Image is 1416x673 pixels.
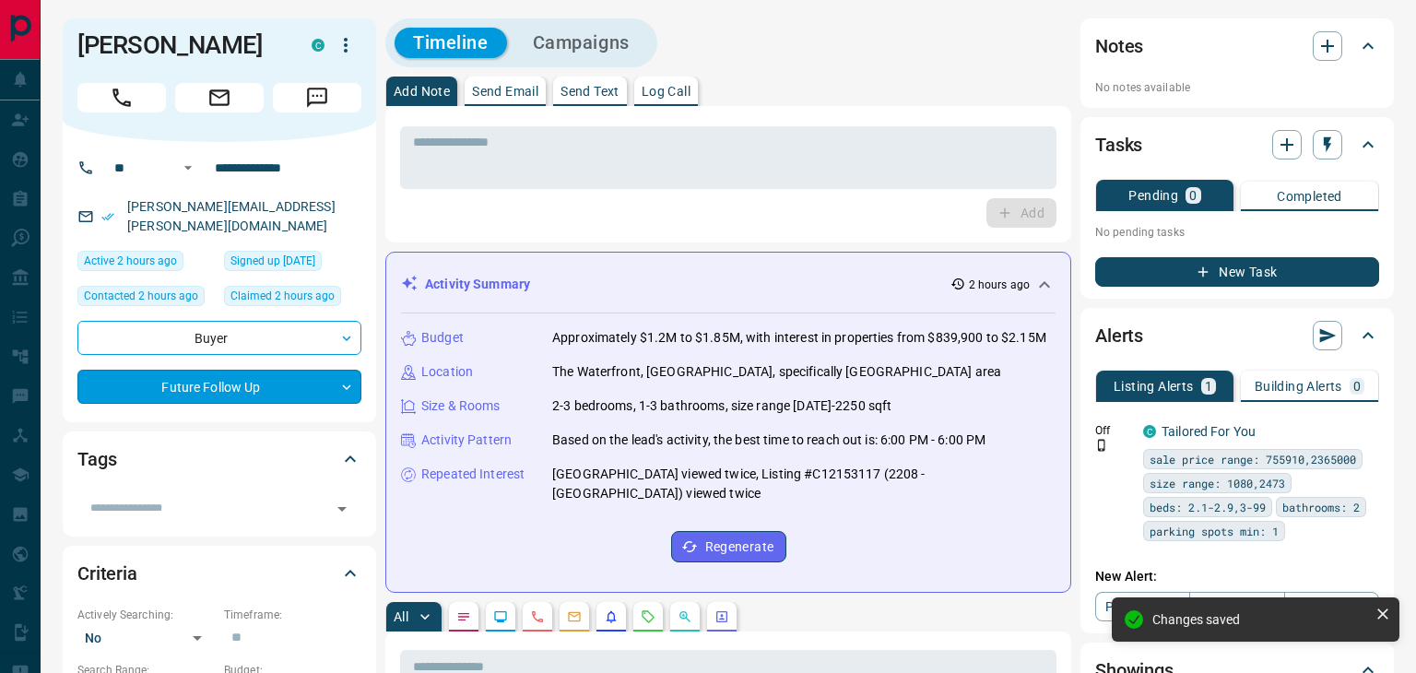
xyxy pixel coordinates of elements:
[1095,123,1379,167] div: Tasks
[101,210,114,223] svg: Email Verified
[84,287,198,305] span: Contacted 2 hours ago
[1143,425,1156,438] div: condos.ca
[1095,130,1142,159] h2: Tasks
[77,286,215,312] div: Sun Oct 12 2025
[77,551,361,596] div: Criteria
[714,609,729,624] svg: Agent Actions
[671,531,786,562] button: Regenerate
[1095,321,1143,350] h2: Alerts
[1095,439,1108,452] svg: Push Notification Only
[312,39,324,52] div: condos.ca
[84,252,177,270] span: Active 2 hours ago
[421,362,473,382] p: Location
[224,251,361,277] div: Sun May 04 2025
[552,396,891,416] p: 2-3 bedrooms, 1-3 bathrooms, size range [DATE]-2250 sqft
[1277,190,1342,203] p: Completed
[552,362,1001,382] p: The Waterfront, [GEOGRAPHIC_DATA], specifically [GEOGRAPHIC_DATA] area
[1255,380,1342,393] p: Building Alerts
[230,252,315,270] span: Signed up [DATE]
[175,83,264,112] span: Email
[567,609,582,624] svg: Emails
[395,28,507,58] button: Timeline
[969,277,1030,293] p: 2 hours ago
[1095,24,1379,68] div: Notes
[678,609,692,624] svg: Opportunities
[1095,79,1379,96] p: No notes available
[472,85,538,98] p: Send Email
[230,287,335,305] span: Claimed 2 hours ago
[456,609,471,624] svg: Notes
[421,465,525,484] p: Repeated Interest
[1095,592,1190,621] a: Property
[1095,313,1379,358] div: Alerts
[1095,31,1143,61] h2: Notes
[394,610,408,623] p: All
[77,559,137,588] h2: Criteria
[552,431,985,450] p: Based on the lead's activity, the best time to reach out is: 6:00 PM - 6:00 PM
[514,28,648,58] button: Campaigns
[560,85,619,98] p: Send Text
[641,609,655,624] svg: Requests
[1150,498,1266,516] span: beds: 2.1-2.9,3-99
[1150,450,1356,468] span: sale price range: 755910,2365000
[1282,498,1360,516] span: bathrooms: 2
[1095,567,1379,586] p: New Alert:
[530,609,545,624] svg: Calls
[552,465,1056,503] p: [GEOGRAPHIC_DATA] viewed twice, Listing #C12153117 (2208 - [GEOGRAPHIC_DATA]) viewed twice
[1095,218,1379,246] p: No pending tasks
[1284,592,1379,621] a: Mr.Loft
[77,444,116,474] h2: Tags
[1114,380,1194,393] p: Listing Alerts
[401,267,1056,301] div: Activity Summary2 hours ago
[77,83,166,112] span: Call
[77,607,215,623] p: Actively Searching:
[1095,422,1132,439] p: Off
[127,199,336,233] a: [PERSON_NAME][EMAIL_ADDRESS][PERSON_NAME][DOMAIN_NAME]
[1162,424,1256,439] a: Tailored For You
[552,328,1046,348] p: Approximately $1.2M to $1.85M, with interest in properties from $839,900 to $2.15M
[329,496,355,522] button: Open
[1128,189,1178,202] p: Pending
[224,607,361,623] p: Timeframe:
[77,251,215,277] div: Sun Oct 12 2025
[77,437,361,481] div: Tags
[493,609,508,624] svg: Lead Browsing Activity
[1189,592,1284,621] a: Condos
[642,85,690,98] p: Log Call
[77,30,284,60] h1: [PERSON_NAME]
[1150,522,1279,540] span: parking spots min: 1
[177,157,199,179] button: Open
[1353,380,1361,393] p: 0
[77,623,215,653] div: No
[273,83,361,112] span: Message
[425,275,530,294] p: Activity Summary
[224,286,361,312] div: Sun Oct 12 2025
[77,321,361,355] div: Buyer
[421,431,512,450] p: Activity Pattern
[421,328,464,348] p: Budget
[1152,612,1368,627] div: Changes saved
[421,396,501,416] p: Size & Rooms
[1150,474,1285,492] span: size range: 1080,2473
[394,85,450,98] p: Add Note
[77,370,361,404] div: Future Follow Up
[604,609,619,624] svg: Listing Alerts
[1095,257,1379,287] button: New Task
[1205,380,1212,393] p: 1
[1189,189,1197,202] p: 0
